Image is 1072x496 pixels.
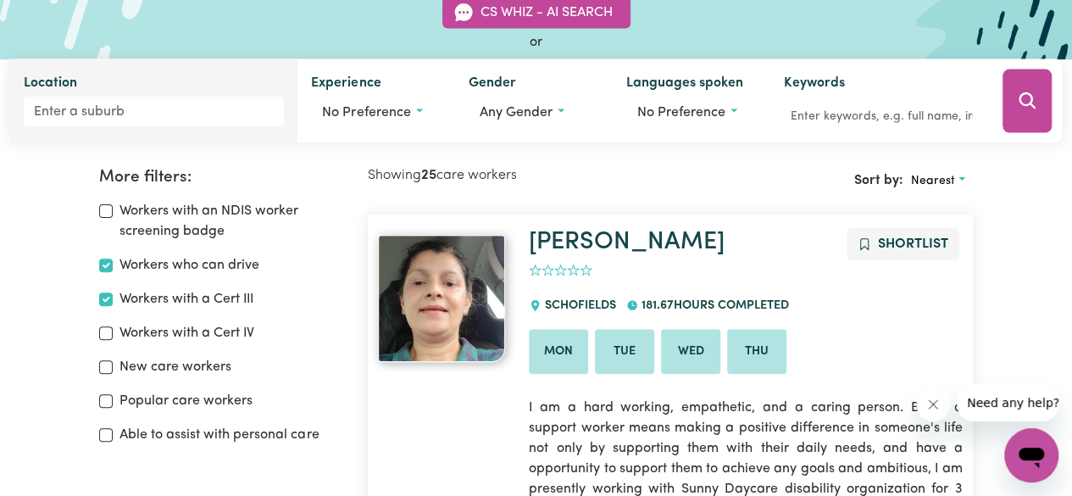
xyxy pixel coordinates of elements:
label: Languages spoken [626,73,743,97]
button: Sort search results [903,168,972,194]
label: Gender [469,73,516,97]
label: Popular care workers [119,391,253,411]
input: Enter a suburb [24,97,284,127]
label: Able to assist with personal care [119,425,319,445]
span: No preference [637,106,725,120]
li: Available on Tue [595,329,654,375]
label: Keywords [783,73,844,97]
label: Workers with a Cert III [119,289,253,309]
li: Available on Mon [529,329,588,375]
button: Search [1003,70,1052,133]
span: No preference [322,106,410,120]
li: Available on Thu [727,329,786,375]
label: Workers with a Cert IV [119,323,254,343]
button: Worker gender preference [469,97,599,129]
button: Worker language preferences [626,97,757,129]
span: Shortlist [878,237,948,251]
b: 25 [421,169,436,182]
h2: More filters: [99,168,347,187]
span: Sort by: [853,174,903,187]
input: Enter keywords, e.g. full name, interests [783,103,979,130]
span: Any gender [480,106,553,120]
span: Need any help? [10,12,103,25]
iframe: Button to launch messaging window [1004,428,1058,482]
a: [PERSON_NAME] [529,230,725,254]
button: Add to shortlist [847,228,959,260]
label: New care workers [119,357,231,377]
a: Michelle [378,235,508,362]
h2: Showing care workers [368,168,670,184]
iframe: Close message [916,387,950,421]
button: Worker experience options [311,97,442,129]
label: Workers with an NDIS worker screening badge [119,201,347,242]
div: 181.67 hours completed [626,283,799,329]
label: Workers who can drive [119,255,259,276]
div: or [10,32,1062,53]
img: View Michelle's profile [378,235,505,362]
label: Location [24,73,77,97]
iframe: Message from company [957,384,1058,421]
span: Nearest [910,175,954,187]
div: add rating by typing an integer from 0 to 5 or pressing arrow keys [529,261,592,281]
div: SCHOFIELDS [529,283,625,329]
li: Available on Wed [661,329,720,375]
label: Experience [311,73,380,97]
